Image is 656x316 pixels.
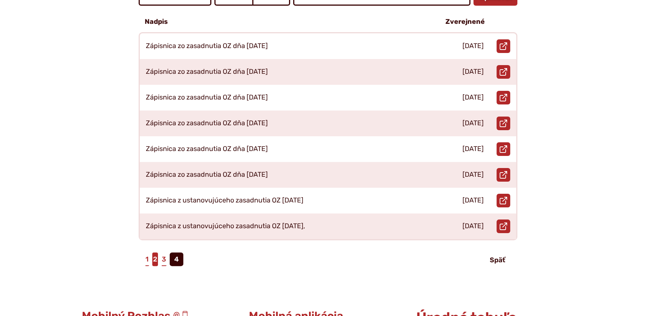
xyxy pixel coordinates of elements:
[146,222,305,230] p: Zápisnica z ustanovujúceho zasadnutia OZ [DATE],
[462,119,484,128] p: [DATE]
[484,253,511,267] a: Späť
[490,256,505,264] span: Späť
[146,145,268,153] p: Zápisnica zo zasadnutia OZ dňa [DATE]
[145,18,168,26] p: Nadpis
[170,252,183,266] span: 4
[462,145,484,153] p: [DATE]
[462,171,484,179] p: [DATE]
[445,18,485,26] p: Zverejnené
[146,196,303,205] p: Zápisnica z ustanovujúceho zasadnutia OZ [DATE]
[146,119,268,128] p: Zápisnica zo zasadnutia OZ dňa [DATE]
[462,196,484,205] p: [DATE]
[462,222,484,230] p: [DATE]
[152,252,158,266] a: 2
[146,93,268,102] p: Zápisnica zo zasadnutia OZ dňa [DATE]
[145,252,149,266] a: 1
[462,68,484,76] p: [DATE]
[462,42,484,50] p: [DATE]
[146,42,268,50] p: Zápisnica zo zasadnutia OZ dňa [DATE]
[161,252,167,266] a: 3
[146,171,268,179] p: Zápisnica zo zasadnutia OZ dňa [DATE]
[462,93,484,102] p: [DATE]
[146,68,268,76] p: Zápisnica zo zasadnutia OZ dňa [DATE]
